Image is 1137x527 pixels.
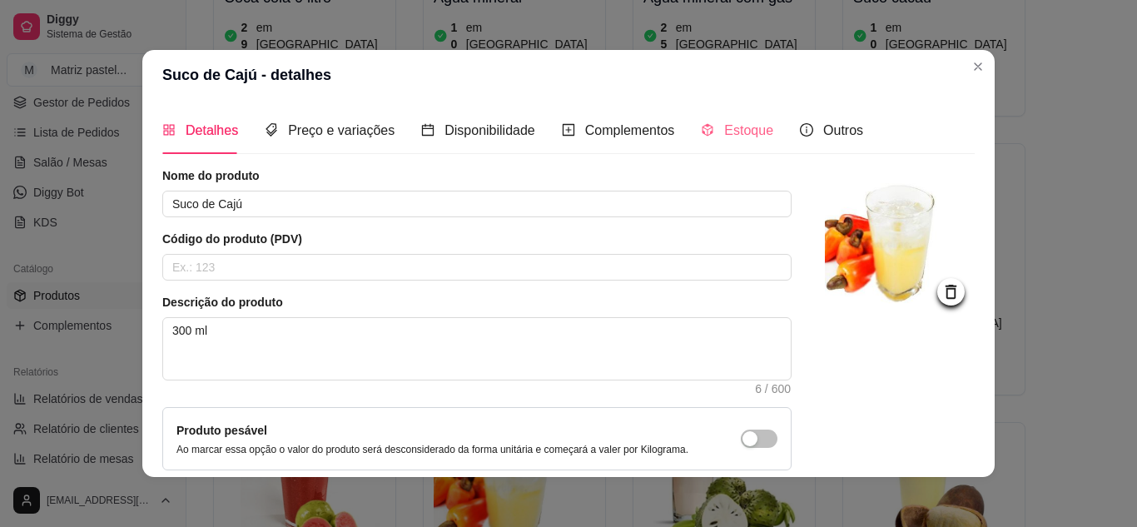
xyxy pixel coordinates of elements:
[163,318,791,380] textarea: 300 ml
[162,254,792,281] input: Ex.: 123
[186,123,238,137] span: Detalhes
[288,123,395,137] span: Preço e variações
[724,123,773,137] span: Estoque
[162,191,792,217] input: Ex.: Hamburguer de costela
[965,53,991,80] button: Close
[176,424,267,437] label: Produto pesável
[562,123,575,137] span: plus-square
[176,443,688,456] p: Ao marcar essa opção o valor do produto será desconsiderado da forma unitária e começará a valer ...
[142,50,995,100] header: Suco de Cajú - detalhes
[162,294,792,311] article: Descrição do produto
[162,231,792,247] article: Código do produto (PDV)
[162,167,792,184] article: Nome do produto
[701,123,714,137] span: code-sandbox
[825,167,975,317] img: logo da loja
[444,123,535,137] span: Disponibilidade
[162,123,176,137] span: appstore
[265,123,278,137] span: tags
[585,123,675,137] span: Complementos
[800,123,813,137] span: info-circle
[421,123,434,137] span: calendar
[823,123,863,137] span: Outros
